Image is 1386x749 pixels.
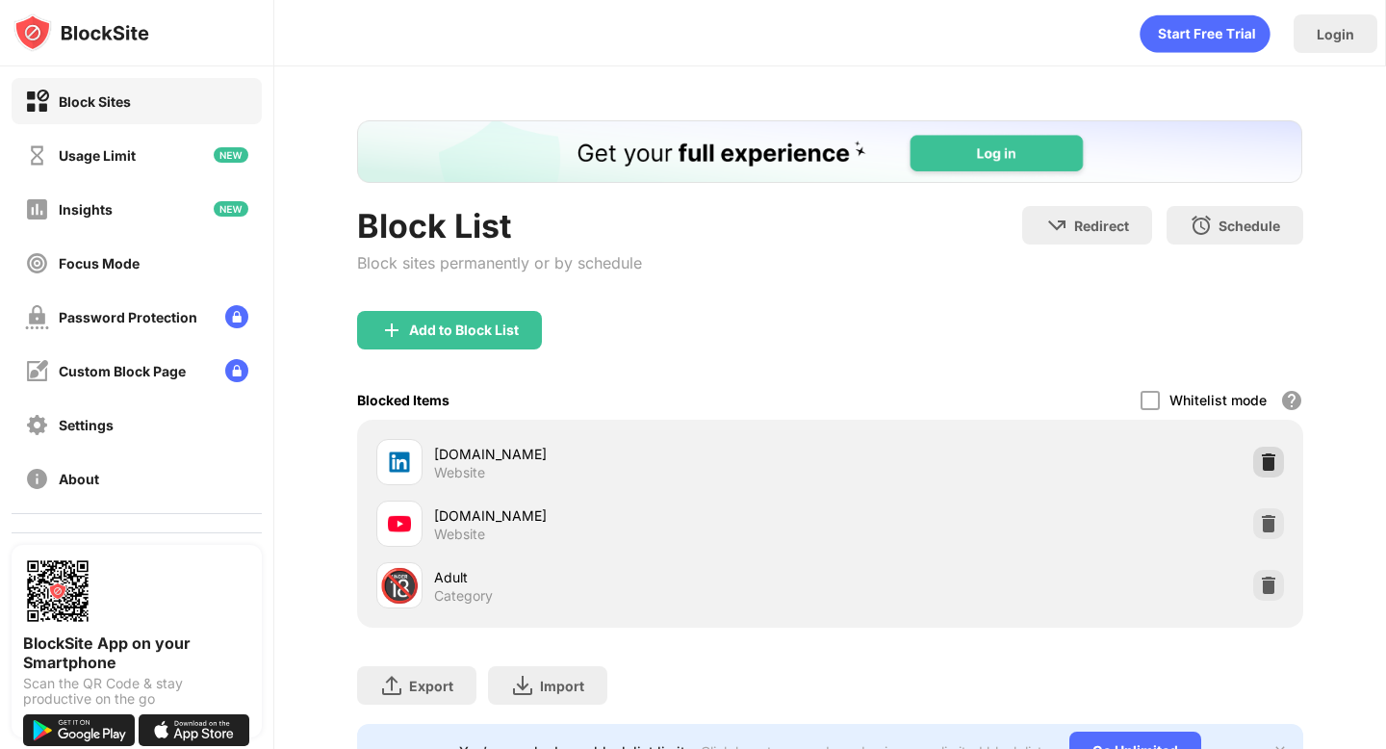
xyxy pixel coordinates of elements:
[225,359,248,382] img: lock-menu.svg
[214,147,248,163] img: new-icon.svg
[214,201,248,217] img: new-icon.svg
[25,359,49,383] img: customize-block-page-off.svg
[59,201,113,218] div: Insights
[540,678,584,694] div: Import
[357,392,449,408] div: Blocked Items
[23,556,92,626] img: options-page-qr-code.png
[59,309,197,325] div: Password Protection
[357,120,1302,183] iframe: Banner
[23,676,250,707] div: Scan the QR Code & stay productive on the go
[59,93,131,110] div: Block Sites
[25,197,49,221] img: insights-off.svg
[25,143,49,168] img: time-usage-off.svg
[23,633,250,672] div: BlockSite App on your Smartphone
[379,566,420,606] div: 🔞
[59,147,136,164] div: Usage Limit
[434,464,485,481] div: Website
[25,251,49,275] img: focus-off.svg
[388,451,411,474] img: favicons
[434,444,830,464] div: [DOMAIN_NAME]
[25,90,49,114] img: block-on.svg
[25,467,49,491] img: about-off.svg
[1317,26,1354,42] div: Login
[225,305,248,328] img: lock-menu.svg
[25,305,49,329] img: password-protection-off.svg
[434,505,830,526] div: [DOMAIN_NAME]
[357,253,642,272] div: Block sites permanently or by schedule
[59,417,114,433] div: Settings
[388,512,411,535] img: favicons
[59,255,140,271] div: Focus Mode
[1140,14,1270,53] div: animation
[1219,218,1280,234] div: Schedule
[357,206,642,245] div: Block List
[23,714,135,746] img: get-it-on-google-play.svg
[434,567,830,587] div: Adult
[1169,392,1267,408] div: Whitelist mode
[1074,218,1129,234] div: Redirect
[409,678,453,694] div: Export
[434,526,485,543] div: Website
[13,13,149,52] img: logo-blocksite.svg
[25,413,49,437] img: settings-off.svg
[409,323,519,338] div: Add to Block List
[434,587,493,605] div: Category
[139,714,250,746] img: download-on-the-app-store.svg
[59,363,186,379] div: Custom Block Page
[59,471,99,487] div: About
